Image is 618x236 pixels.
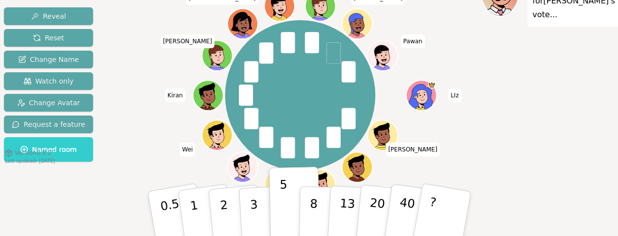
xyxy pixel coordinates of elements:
span: Click to change your name [161,34,215,48]
span: Click to change your name [165,88,185,102]
span: Click to change your name [448,88,461,102]
span: Click to change your name [180,143,195,156]
button: Change Name [4,51,93,68]
span: Version 0.9.2 [15,149,52,157]
span: Click to change your name [401,34,425,48]
p: 5 [279,177,288,231]
button: Named room [4,137,93,162]
button: Reset [4,29,93,47]
span: Named room [20,145,77,154]
span: Reveal [31,11,66,21]
button: Version0.9.2 [5,149,52,157]
span: Request a feature [12,119,85,129]
button: Change Avatar [4,94,93,112]
span: Change Avatar [17,98,80,108]
button: Request a feature [4,116,93,133]
button: Click to change your avatar [228,153,257,181]
button: Reveal [4,7,93,25]
button: Watch only [4,72,93,90]
span: LIz is the host [428,81,435,88]
span: Click to change your name [386,143,440,156]
span: Reset [33,33,64,43]
span: Last updated: [DATE] [5,158,55,164]
span: Watch only [24,76,74,86]
span: Change Name [18,55,79,64]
